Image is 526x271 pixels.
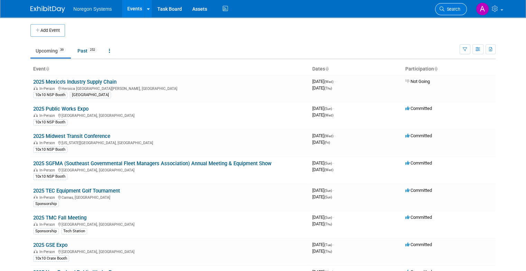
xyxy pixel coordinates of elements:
[312,106,334,111] span: [DATE]
[333,188,334,193] span: -
[34,141,38,144] img: In-Person Event
[33,112,307,118] div: [GEOGRAPHIC_DATA], [GEOGRAPHIC_DATA]
[333,106,334,111] span: -
[325,66,329,72] a: Sort by Start Date
[324,80,333,84] span: (Wed)
[324,141,330,144] span: (Fri)
[405,79,430,84] span: Not Going
[334,79,335,84] span: -
[333,160,334,166] span: -
[324,195,332,199] span: (Sun)
[312,79,335,84] span: [DATE]
[334,133,335,138] span: -
[30,6,65,13] img: ExhibitDay
[58,47,66,53] span: 39
[33,167,307,172] div: [GEOGRAPHIC_DATA], [GEOGRAPHIC_DATA]
[33,249,307,254] div: [GEOGRAPHIC_DATA], [GEOGRAPHIC_DATA]
[324,113,333,117] span: (Wed)
[312,221,332,226] span: [DATE]
[33,255,69,262] div: 10x10 Crate Booth
[33,215,86,221] a: 2025 TMC Fall Meeting
[476,2,489,16] img: Ali Connell
[405,242,432,247] span: Committed
[312,133,335,138] span: [DATE]
[34,250,38,253] img: In-Person Event
[312,167,333,172] span: [DATE]
[34,86,38,90] img: In-Person Event
[33,228,59,234] div: Sponsorship
[39,250,57,254] span: In-Person
[33,133,110,139] a: 2025 Midwest Transit Conference
[310,63,403,75] th: Dates
[39,113,57,118] span: In-Person
[324,216,332,219] span: (Sun)
[403,63,496,75] th: Participation
[34,195,38,199] img: In-Person Event
[34,222,38,226] img: In-Person Event
[434,66,437,72] a: Sort by Participation Type
[312,140,330,145] span: [DATE]
[324,189,332,193] span: (Sun)
[405,133,432,138] span: Committed
[33,188,120,194] a: 2025 TEC Equipment Golf Tournament
[33,194,307,200] div: Camas, [GEOGRAPHIC_DATA]
[324,243,332,247] span: (Tue)
[444,7,460,12] span: Search
[33,242,67,248] a: 2025 GSE Expo
[405,215,432,220] span: Committed
[324,222,332,226] span: (Thu)
[34,168,38,171] img: In-Person Event
[312,242,334,247] span: [DATE]
[324,161,332,165] span: (Sun)
[33,147,67,153] div: 10x10 NSP Booth
[33,201,59,207] div: Sponsorship
[324,134,333,138] span: (Wed)
[312,160,334,166] span: [DATE]
[72,44,102,57] a: Past252
[405,188,432,193] span: Committed
[324,168,333,172] span: (Wed)
[324,86,332,90] span: (Thu)
[312,85,332,91] span: [DATE]
[312,215,334,220] span: [DATE]
[33,221,307,227] div: [GEOGRAPHIC_DATA], [GEOGRAPHIC_DATA]
[312,249,332,254] span: [DATE]
[312,194,332,199] span: [DATE]
[39,195,57,200] span: In-Person
[34,113,38,117] img: In-Person Event
[333,242,334,247] span: -
[33,85,307,91] div: Heroica [GEOGRAPHIC_DATA][PERSON_NAME], [GEOGRAPHIC_DATA]
[33,106,89,112] a: 2025 Public Works Expo
[88,47,97,53] span: 252
[33,119,67,125] div: 10x10 NSP Booth
[33,140,307,145] div: [US_STATE][GEOGRAPHIC_DATA], [GEOGRAPHIC_DATA]
[39,222,57,227] span: In-Person
[405,106,432,111] span: Committed
[324,250,332,253] span: (Thu)
[405,160,432,166] span: Committed
[30,44,71,57] a: Upcoming39
[30,63,310,75] th: Event
[33,92,67,98] div: 10x10 NSP Booth
[39,168,57,172] span: In-Person
[33,174,67,180] div: 10x10 NSP Booth
[46,66,49,72] a: Sort by Event Name
[333,215,334,220] span: -
[39,141,57,145] span: In-Person
[61,228,87,234] div: Tech Station
[30,24,65,37] button: Add Event
[435,3,467,15] a: Search
[73,6,112,12] span: Noregon Systems
[33,160,271,167] a: 2025 SGFMA (Southeast Governmental Fleet Managers Association) Annual Meeting & Equipment Show
[312,188,334,193] span: [DATE]
[312,112,333,118] span: [DATE]
[324,107,332,111] span: (Sun)
[70,92,111,98] div: [GEOGRAPHIC_DATA]
[33,79,117,85] a: 2025 Mexico's Industry Supply Chain
[39,86,57,91] span: In-Person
